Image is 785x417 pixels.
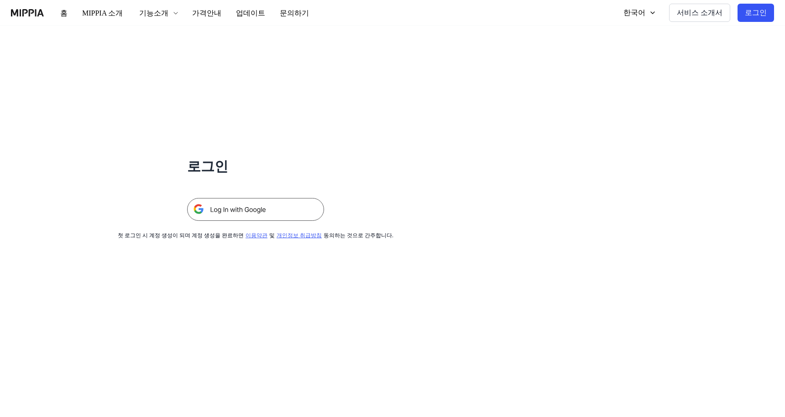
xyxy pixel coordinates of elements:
button: 기능소개 [127,4,178,22]
button: 문의하기 [258,4,298,22]
button: 홈 [53,4,74,22]
a: 이용약관 [247,232,266,239]
button: MIPPIA 소개 [74,4,127,22]
img: logo [11,9,44,16]
div: 기능소개 [134,8,163,19]
img: 구글 로그인 버튼 [187,198,324,221]
div: 한국어 [633,7,655,18]
button: 업데이트 [218,4,258,22]
div: 첫 로그인 시 계정 생성이 되며 계정 생성을 완료하면 및 동의하는 것으로 간주합니다. [139,232,372,240]
a: 업데이트 [218,0,258,26]
button: 가격안내 [178,4,218,22]
a: 개인정보 취급방침 [274,232,312,239]
button: 한국어 [625,4,670,22]
button: 로그인 [740,4,774,22]
button: 서비스 소개서 [677,4,733,22]
h1: 로그인 [187,157,324,176]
